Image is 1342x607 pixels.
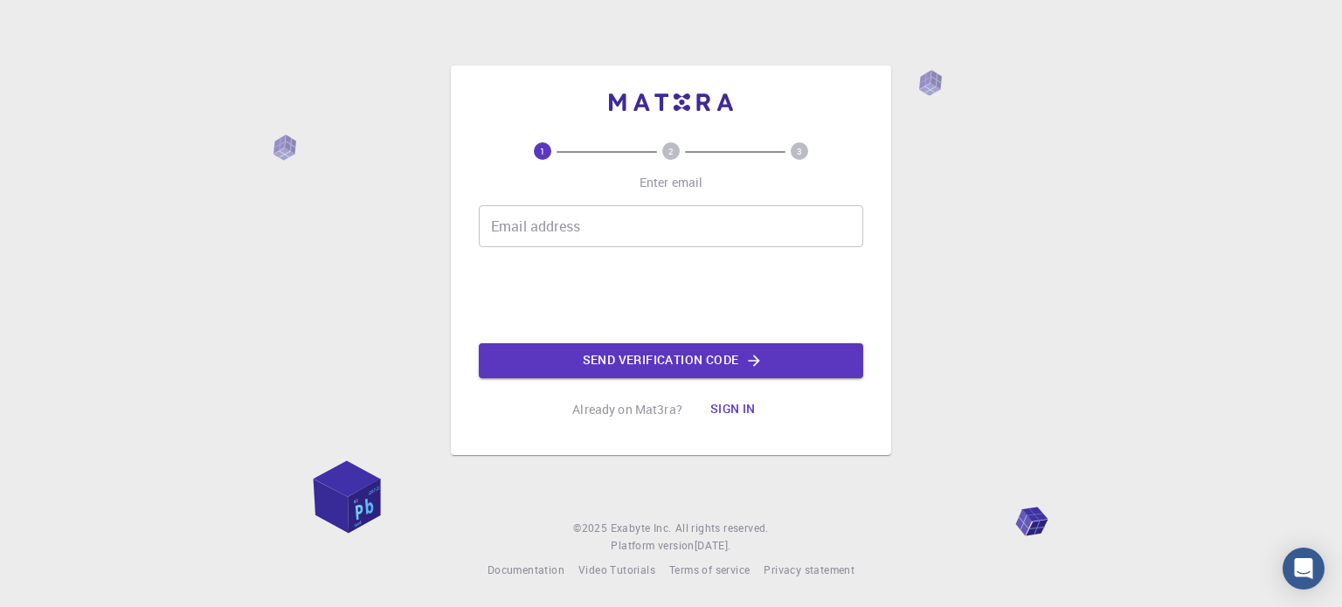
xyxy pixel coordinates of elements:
[538,261,804,329] iframe: reCAPTCHA
[764,562,854,579] a: Privacy statement
[578,562,655,579] a: Video Tutorials
[573,520,610,537] span: © 2025
[1283,548,1325,590] div: Open Intercom Messenger
[695,538,731,552] span: [DATE] .
[488,562,564,579] a: Documentation
[696,392,770,427] button: Sign in
[611,521,672,535] span: Exabyte Inc.
[479,343,863,378] button: Send verification code
[797,145,802,157] text: 3
[488,562,564,576] span: Documentation
[572,401,682,418] p: Already on Mat3ra?
[668,145,674,157] text: 2
[695,537,731,555] a: [DATE].
[611,520,672,537] a: Exabyte Inc.
[675,520,769,537] span: All rights reserved.
[640,174,703,191] p: Enter email
[669,562,750,576] span: Terms of service
[540,145,545,157] text: 1
[578,562,655,576] span: Video Tutorials
[669,562,750,579] a: Terms of service
[611,537,694,555] span: Platform version
[764,562,854,576] span: Privacy statement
